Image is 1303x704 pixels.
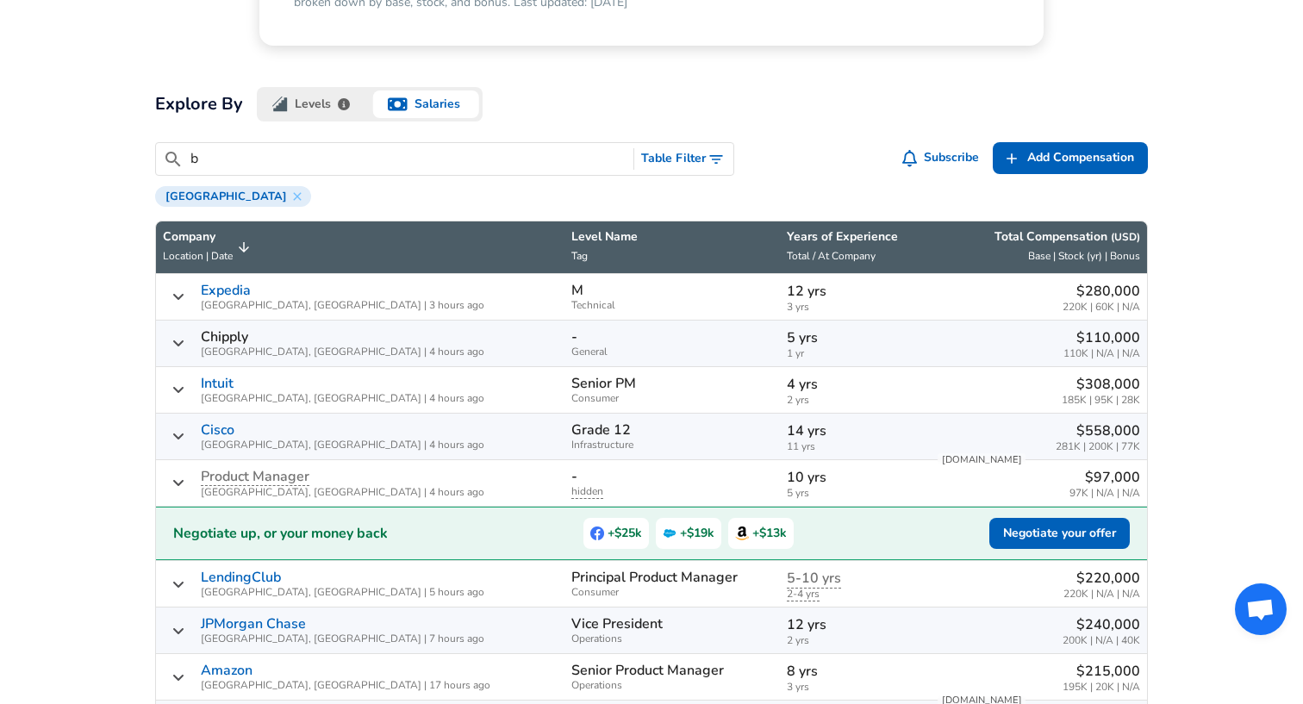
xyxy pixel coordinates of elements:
span: 3 yrs [787,682,923,693]
a: Cisco [201,422,234,438]
p: Level Name [571,228,773,246]
span: 195K | 20K | N/A [1063,682,1140,693]
span: 3 yrs [787,302,923,313]
a: JPMorgan Chase [201,616,306,632]
span: 281K | 200K | 77K [1056,441,1140,452]
p: $215,000 [1063,661,1140,682]
p: - [571,469,577,484]
p: Vice President [571,616,663,632]
a: Amazon [201,663,252,678]
div: [GEOGRAPHIC_DATA] [155,186,311,207]
button: levels.fyi logoLevels [257,87,370,121]
a: Intuit [201,376,234,391]
p: $97,000 [1069,467,1140,488]
span: +$19k [656,518,721,549]
span: [GEOGRAPHIC_DATA], [GEOGRAPHIC_DATA] | 7 hours ago [201,633,484,645]
span: 11 yrs [787,441,923,452]
span: Location | Date [163,249,233,263]
span: 2 yrs [787,395,923,406]
span: [GEOGRAPHIC_DATA], [GEOGRAPHIC_DATA] | 3 hours ago [201,300,484,311]
p: Chipply [201,329,248,345]
span: 2 yrs [787,635,923,646]
p: $110,000 [1063,327,1140,348]
span: 220K | 60K | N/A [1063,302,1140,313]
button: Subscribe [899,142,987,174]
span: [GEOGRAPHIC_DATA], [GEOGRAPHIC_DATA] | 17 hours ago [201,680,490,691]
p: Total Compensation [994,228,1140,246]
span: [GEOGRAPHIC_DATA], [GEOGRAPHIC_DATA] | 4 hours ago [201,487,484,498]
span: +$13k [728,518,794,549]
p: $240,000 [1063,614,1140,635]
button: salaries [370,87,483,121]
a: Negotiate up, or your money backFacebook+$25kSalesforce+$19kAmazon+$13kNegotiate your offer [156,507,1147,561]
span: Total / At Company [787,249,876,263]
span: [GEOGRAPHIC_DATA], [GEOGRAPHIC_DATA] | 5 hours ago [201,587,484,598]
span: 220K | N/A | N/A [1063,589,1140,600]
span: Operations [571,633,773,645]
span: Operations [571,680,773,691]
h2: Negotiate up, or your money back [173,523,388,544]
span: years of experience for this data point is hidden until there are more submissions. Submit your s... [787,587,820,601]
span: Negotiate your offer [1003,523,1116,545]
p: Senior PM [571,376,636,391]
span: CompanyLocation | Date [163,228,255,266]
span: 97K | N/A | N/A [1069,488,1140,499]
p: 5 yrs [787,327,923,348]
span: company info for this data point is hidden until there are more submissions. Submit your salary a... [201,469,309,486]
p: $308,000 [1062,374,1140,395]
a: Add Compensation [993,142,1148,174]
span: 1 yr [787,348,923,359]
p: $220,000 [1063,568,1140,589]
span: 185K | 95K | 28K [1062,395,1140,406]
span: focus tag for this data point is hidden until there are more submissions. Submit your salary anon... [571,484,603,499]
span: [GEOGRAPHIC_DATA], [GEOGRAPHIC_DATA] | 4 hours ago [201,393,484,404]
p: 4 yrs [787,374,923,395]
span: Consumer [571,393,773,404]
span: 110K | N/A | N/A [1063,348,1140,359]
span: Total Compensation (USD) Base | Stock (yr) | Bonus [936,228,1140,266]
span: Tag [571,249,588,263]
p: - [571,329,577,345]
span: years at company for this data point is hidden until there are more submissions. Submit your sala... [787,569,841,589]
span: Add Compensation [1027,147,1134,169]
p: Years of Experience [787,228,923,246]
span: 200K | N/A | 40K [1063,635,1140,646]
button: (USD) [1111,230,1140,245]
p: M [571,283,583,298]
span: 5 yrs [787,488,923,499]
span: Product Manager [201,467,309,486]
button: Negotiate your offer [989,518,1130,550]
p: 8 yrs [787,661,923,682]
span: Technical [571,300,773,311]
h2: Explore By [155,90,243,118]
span: [GEOGRAPHIC_DATA], [GEOGRAPHIC_DATA] | 4 hours ago [201,346,484,358]
p: Senior Product Manager [571,663,724,678]
p: Grade 12 [571,422,631,438]
img: Salesforce [663,526,676,540]
span: Infrastructure [571,439,773,451]
p: 12 yrs [787,614,923,635]
img: Facebook [590,526,604,540]
span: [GEOGRAPHIC_DATA], [GEOGRAPHIC_DATA] | 4 hours ago [201,439,484,451]
button: Toggle Search Filters [634,143,733,175]
img: levels.fyi logo [272,97,288,112]
span: Base | Stock (yr) | Bonus [1028,249,1140,263]
span: Consumer [571,587,773,598]
span: General [571,346,773,358]
span: [GEOGRAPHIC_DATA] [159,190,294,203]
p: Principal Product Manager [571,570,738,585]
p: $558,000 [1056,421,1140,441]
p: Company [163,228,233,246]
div: Open chat [1235,583,1287,635]
p: 12 yrs [787,281,923,302]
a: LendingClub [201,570,281,585]
img: Amazon [735,526,749,540]
input: Search City, Tag, Etc [190,148,627,170]
p: 10 yrs [787,467,923,488]
p: $280,000 [1063,281,1140,302]
span: +$25k [583,518,649,549]
p: 14 yrs [787,421,923,441]
a: Expedia [201,283,251,298]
